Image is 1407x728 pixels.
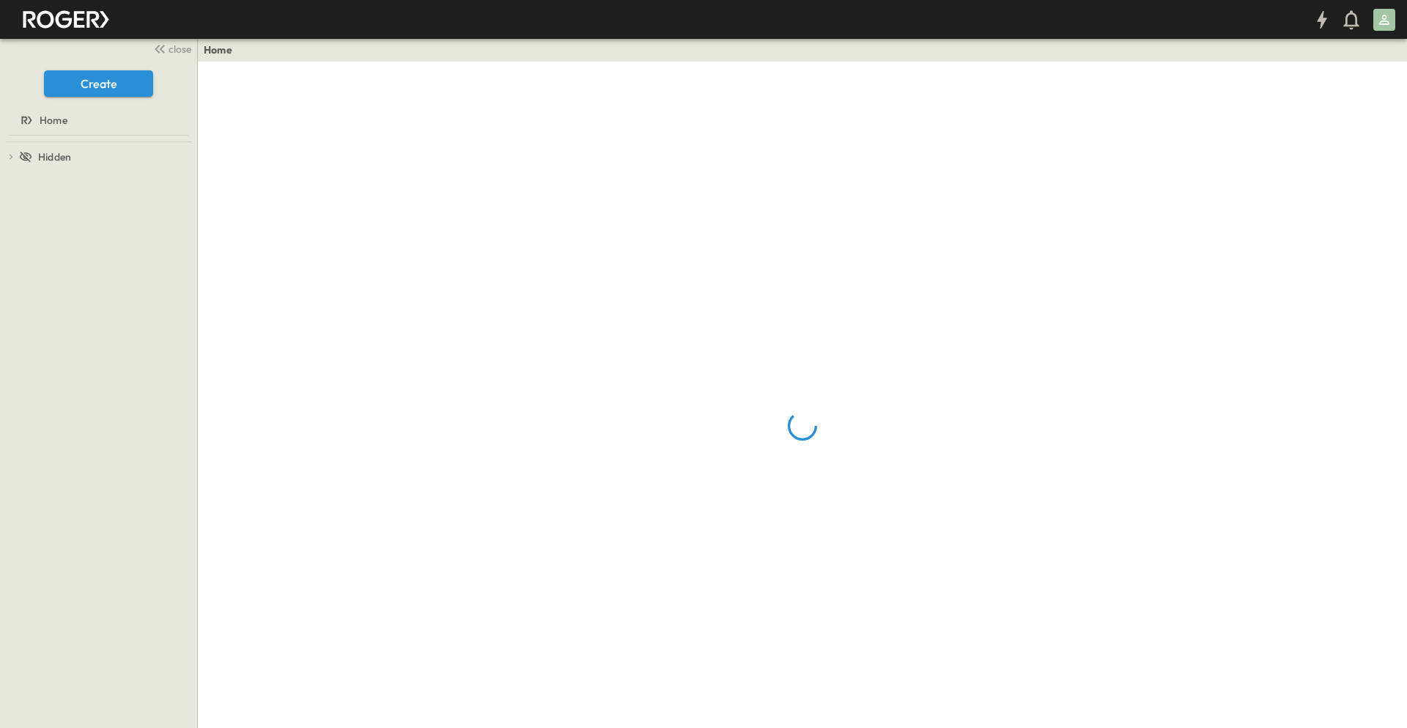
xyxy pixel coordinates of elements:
[3,110,191,130] a: Home
[204,43,241,57] nav: breadcrumbs
[44,70,153,97] button: Create
[40,113,67,128] span: Home
[204,43,232,57] a: Home
[147,38,194,59] button: close
[169,42,191,56] span: close
[38,150,71,164] span: Hidden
